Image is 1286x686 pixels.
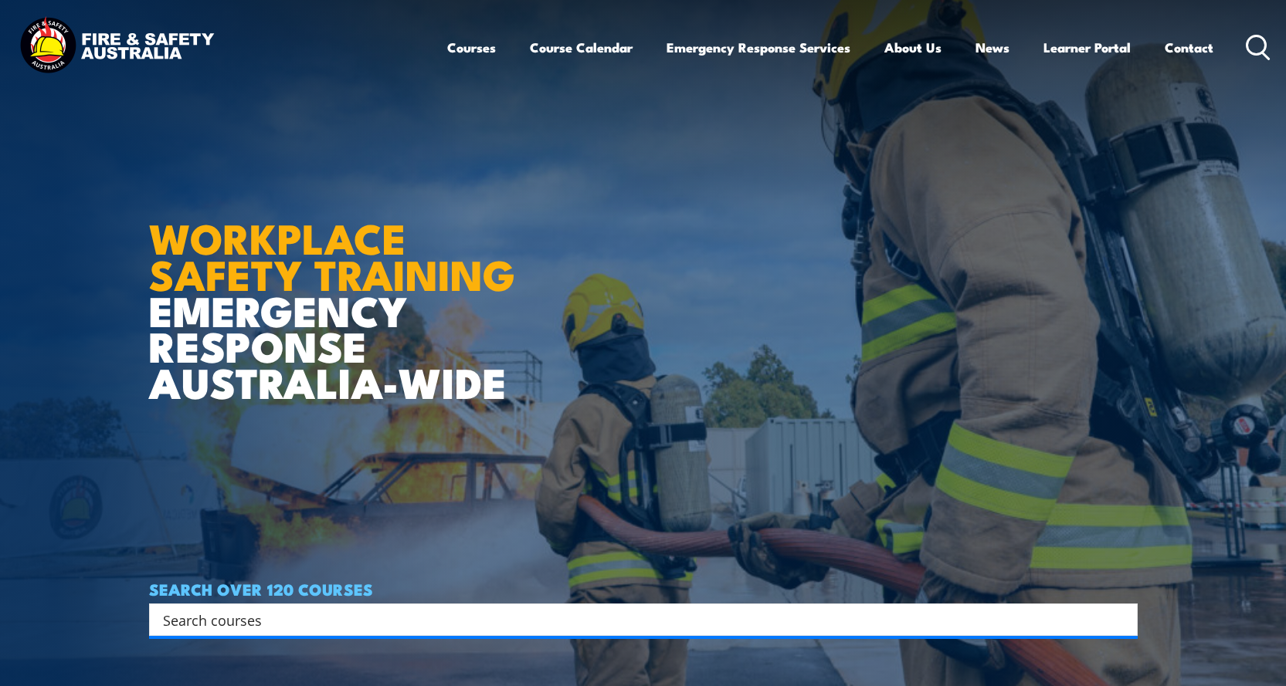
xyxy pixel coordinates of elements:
h4: SEARCH OVER 120 COURSES [149,580,1138,597]
a: About Us [884,27,942,68]
input: Search input [163,608,1104,631]
a: Course Calendar [530,27,633,68]
strong: WORKPLACE SAFETY TRAINING [149,204,515,305]
a: Contact [1165,27,1213,68]
button: Search magnifier button [1111,609,1132,630]
a: Learner Portal [1043,27,1131,68]
a: News [976,27,1009,68]
h1: EMERGENCY RESPONSE AUSTRALIA-WIDE [149,181,527,400]
form: Search form [166,609,1107,630]
a: Courses [447,27,496,68]
a: Emergency Response Services [667,27,850,68]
